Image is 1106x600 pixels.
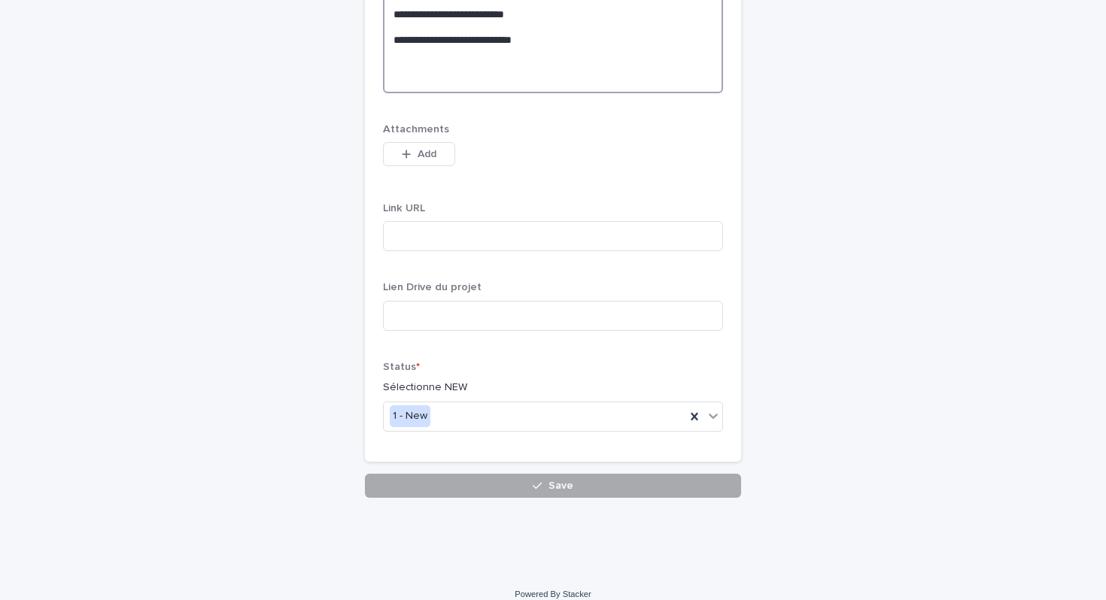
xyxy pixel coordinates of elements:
a: Powered By Stacker [515,589,591,598]
span: Add [418,149,436,159]
span: Lien Drive du projet [383,282,482,292]
button: Save [365,474,741,498]
span: Attachments [383,124,449,135]
span: Link URL [383,203,425,214]
button: Add [383,142,455,166]
span: Status [383,362,420,372]
p: Sélectionne NEW [383,380,723,395]
span: Save [548,480,573,491]
div: 1 - New [390,405,430,427]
